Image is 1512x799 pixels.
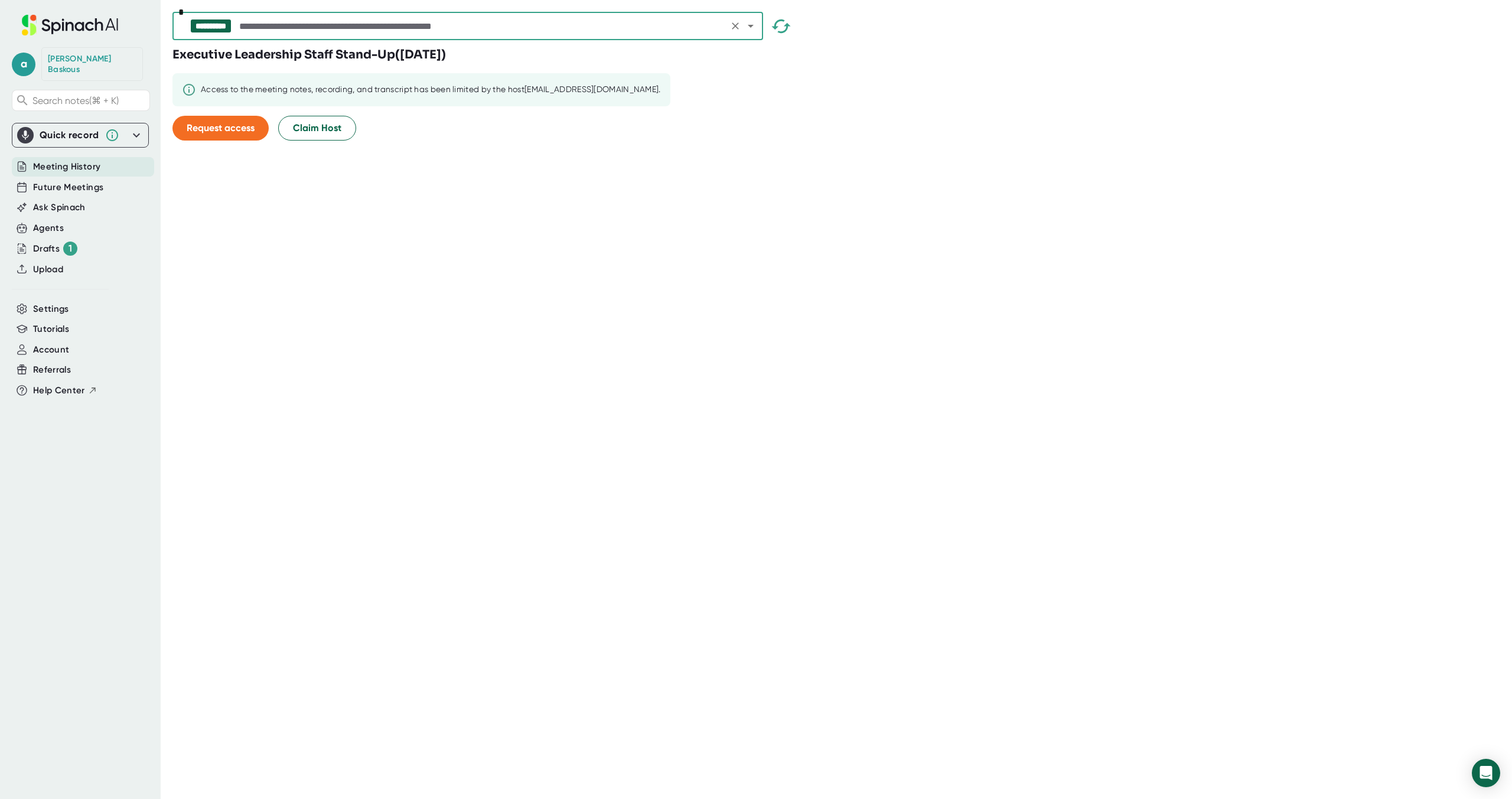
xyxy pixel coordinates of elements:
button: Future Meetings [33,181,103,194]
button: Open [742,18,759,34]
h3: Executive Leadership Staff Stand-Up ( [DATE] ) [172,46,446,64]
div: Access to the meeting notes, recording, and transcript has been limited by the host [EMAIL_ADDRES... [201,84,661,95]
span: Request access [187,122,255,133]
div: 1 [63,242,77,256]
button: Meeting History [33,160,100,174]
div: Aristotle Baskous [48,54,136,74]
span: Claim Host [293,121,341,135]
div: Quick record [40,129,99,141]
span: Help Center [33,384,85,397]
div: Quick record [17,123,144,147]
span: Search notes (⌘ + K) [32,95,119,106]
button: Claim Host [278,116,356,141]
button: Tutorials [33,322,69,336]
button: Request access [172,116,269,141]
button: Agents [33,221,64,235]
button: Clear [727,18,744,34]
div: Drafts [33,242,77,256]
span: a [12,53,35,76]
button: Help Center [33,384,97,397]
button: Drafts 1 [33,242,77,256]
button: Upload [33,263,63,276]
div: Open Intercom Messenger [1472,759,1500,787]
button: Settings [33,302,69,316]
button: Ask Spinach [33,201,86,214]
button: Referrals [33,363,71,377]
button: Account [33,343,69,357]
